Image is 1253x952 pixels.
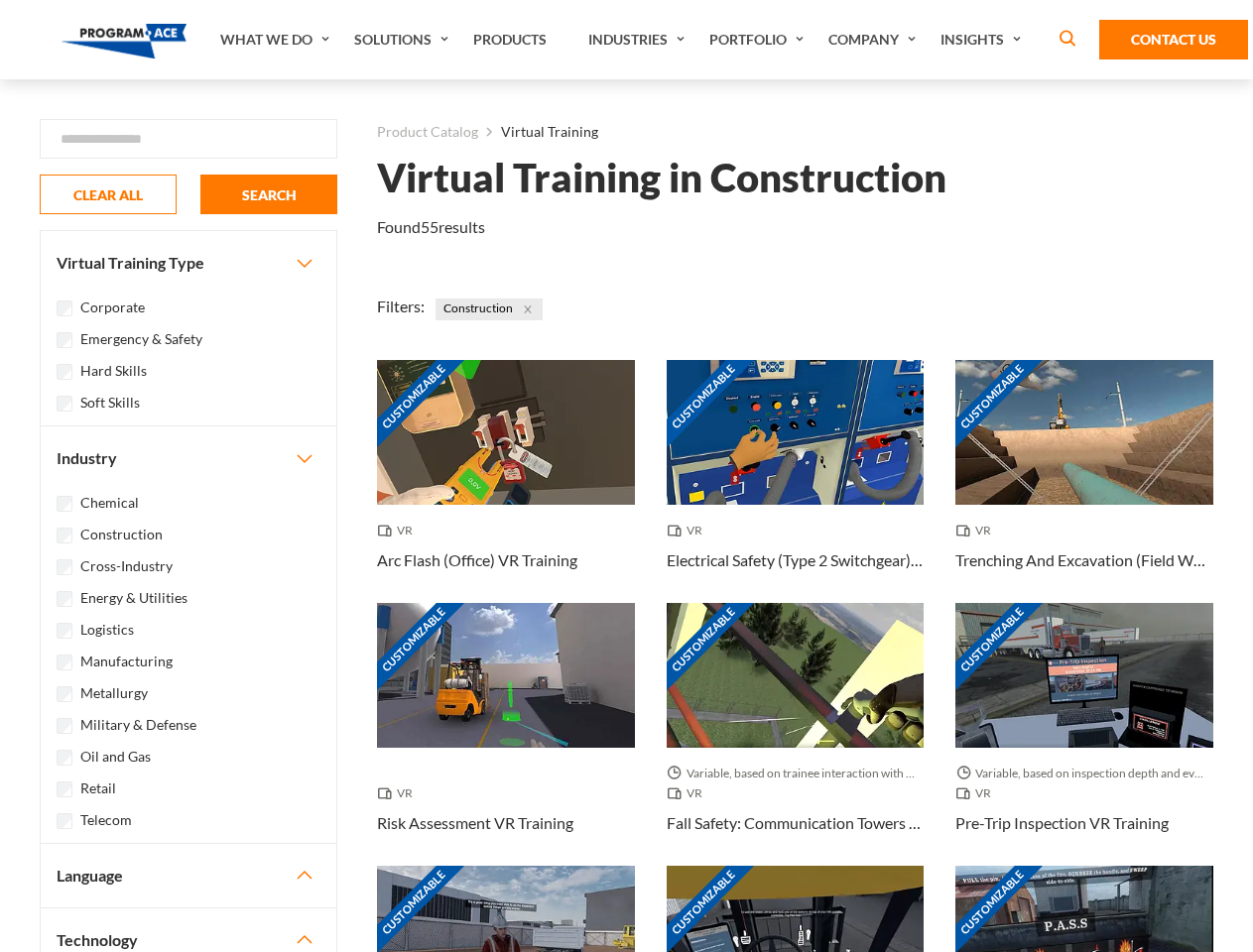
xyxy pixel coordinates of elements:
a: Customizable Thumbnail - Pre-Trip Inspection VR Training Variable, based on inspection depth and ... [955,603,1213,866]
label: Construction [80,524,163,545]
span: Filters: [377,297,425,315]
button: Virtual Training Type [41,231,336,295]
label: Oil and Gas [80,746,151,768]
label: Manufacturing [80,651,173,672]
input: Metallurgy [57,686,72,702]
label: Military & Defense [80,714,196,736]
input: Corporate [57,300,72,316]
label: Chemical [80,492,139,514]
h3: Electrical Safety (Type 2 Switchgear) VR Training [667,548,925,572]
input: Chemical [57,496,72,512]
a: Contact Us [1099,20,1248,59]
span: VR [955,521,999,540]
h3: Pre-Trip Inspection VR Training [955,811,1169,835]
h3: Arc Flash (Office) VR Training [377,548,577,572]
input: Logistics [57,623,72,639]
input: Retail [57,781,72,797]
input: Hard Skills [57,364,72,380]
label: Telecom [80,809,132,831]
label: Emergency & Safety [80,328,202,350]
input: Construction [57,528,72,543]
label: Metallurgy [80,682,148,704]
a: Customizable Thumbnail - Fall Safety: Communication Towers VR Training Variable, based on trainee... [667,603,925,866]
input: Emergency & Safety [57,332,72,348]
input: Soft Skills [57,396,72,412]
label: Hard Skills [80,360,147,382]
em: 55 [421,217,439,236]
button: Close [517,298,539,320]
li: Virtual Training [478,119,598,145]
a: Product Catalog [377,119,478,145]
span: Variable, based on trainee interaction with each section. [667,764,925,783]
h3: Fall Safety: Communication Towers VR Training [667,811,925,835]
img: Program-Ace [62,24,188,59]
input: Telecom [57,813,72,829]
button: CLEAR ALL [40,175,177,214]
span: VR [377,783,421,803]
nav: breadcrumb [377,119,1213,145]
label: Corporate [80,297,145,318]
a: Customizable Thumbnail - Electrical Safety (Type 2 Switchgear) VR Training VR Electrical Safety (... [667,360,925,603]
a: Customizable Thumbnail - Trenching And Excavation (Field Work) VR Training VR Trenching And Excav... [955,360,1213,603]
label: Soft Skills [80,392,140,414]
span: VR [377,521,421,540]
button: Language [41,844,336,907]
span: VR [667,521,710,540]
h3: Risk Assessment VR Training [377,811,573,835]
a: Customizable Thumbnail - Arc Flash (Office) VR Training VR Arc Flash (Office) VR Training [377,360,635,603]
span: VR [955,783,999,803]
input: Cross-Industry [57,559,72,575]
p: Found results [377,215,485,239]
button: Industry [41,426,336,490]
span: Variable, based on inspection depth and event interaction. [955,764,1213,783]
input: Military & Defense [57,718,72,734]
label: Cross-Industry [80,555,173,577]
input: Oil and Gas [57,750,72,766]
label: Logistics [80,619,134,641]
h3: Trenching And Excavation (Field Work) VR Training [955,548,1213,572]
span: VR [667,783,710,803]
label: Retail [80,777,116,799]
label: Energy & Utilities [80,587,188,609]
input: Energy & Utilities [57,591,72,607]
input: Manufacturing [57,654,72,670]
a: Customizable Thumbnail - Risk Assessment VR Training VR Risk Assessment VR Training [377,603,635,866]
span: Construction [436,298,543,320]
h1: Virtual Training in Construction [377,161,946,195]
